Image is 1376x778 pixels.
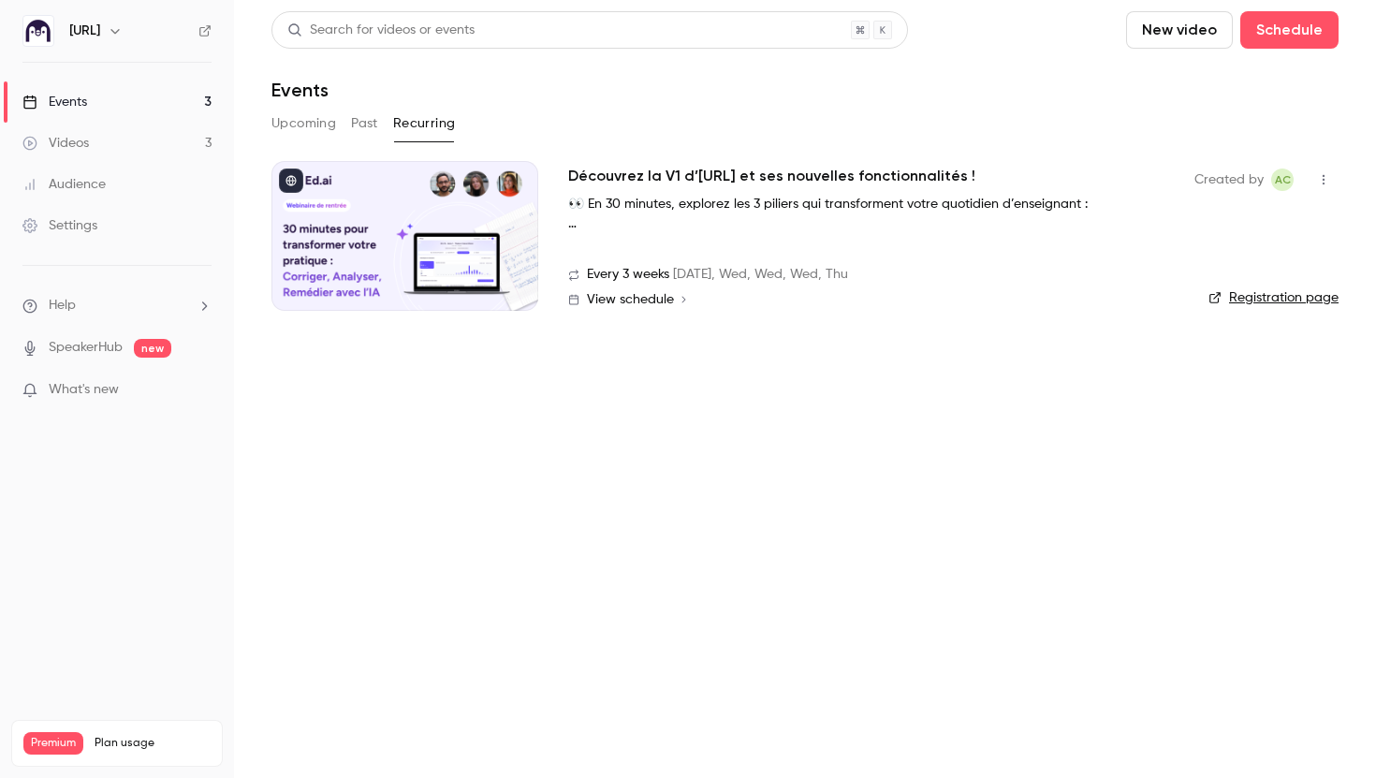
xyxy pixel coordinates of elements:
[351,109,378,139] button: Past
[1275,169,1291,191] span: AC
[673,265,848,285] span: [DATE], Wed, Wed, Wed, Thu
[69,22,100,40] h6: [URL]
[1208,288,1339,307] a: Registration page
[568,292,1164,307] a: View schedule
[587,265,669,285] span: Every 3 weeks
[189,382,212,399] iframe: Noticeable Trigger
[49,380,119,400] span: What's new
[22,296,212,316] li: help-dropdown-opener
[49,296,76,316] span: Help
[287,21,475,40] div: Search for videos or events
[23,732,83,755] span: Premium
[134,339,171,358] span: new
[95,736,211,751] span: Plan usage
[1240,11,1339,49] button: Schedule
[22,216,97,235] div: Settings
[1126,11,1233,49] button: New video
[22,134,89,153] div: Videos
[22,93,87,111] div: Events
[587,293,674,306] span: View schedule
[1271,169,1294,191] span: Alison Chopard
[271,109,336,139] button: Upcoming
[49,338,123,358] a: SpeakerHub
[568,165,975,187] a: Découvrez la V1 d’[URL] et ses nouvelles fonctionnalités !
[271,79,329,101] h1: Events
[1194,169,1264,191] span: Created by
[22,175,106,194] div: Audience
[23,16,53,46] img: Ed.ai
[568,195,1130,214] p: 👀 En 30 minutes, explorez les 3 piliers qui transforment votre quotidien d’enseignant :
[393,109,456,139] button: Recurring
